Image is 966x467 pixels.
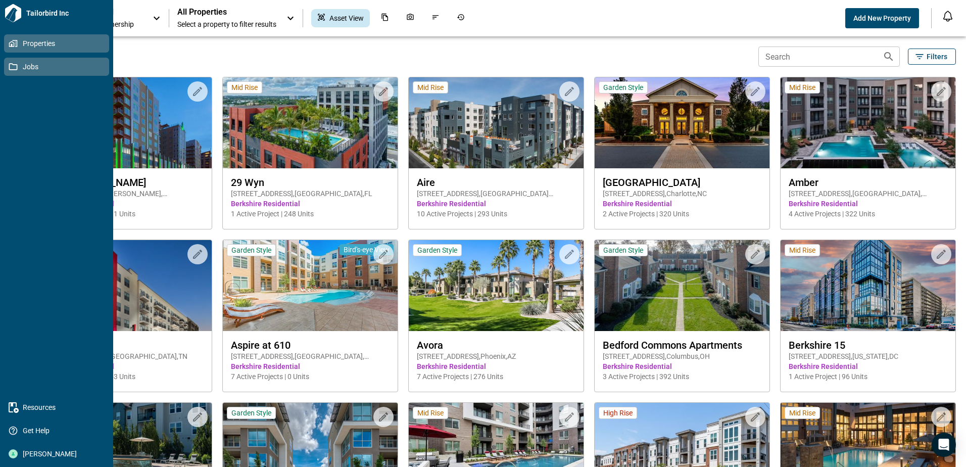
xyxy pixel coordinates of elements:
[417,176,575,189] span: Aire
[177,19,276,29] span: Select a property to filter results
[789,199,947,209] span: Berkshire Residential
[853,13,911,23] span: Add New Property
[37,77,212,168] img: property-asset
[231,209,390,219] span: 1 Active Project | 248 Units
[417,209,575,219] span: 10 Active Projects | 293 Units
[789,209,947,219] span: 4 Active Projects | 322 Units
[177,7,276,17] span: All Properties
[789,339,947,351] span: Berkshire 15
[789,246,815,255] span: Mid Rise
[375,9,395,27] div: Documents
[417,246,457,255] span: Garden Style
[45,189,204,199] span: [STREET_ADDRESS][PERSON_NAME] , [GEOGRAPHIC_DATA] , CO
[231,371,390,382] span: 7 Active Projects | 0 Units
[231,246,271,255] span: Garden Style
[45,351,204,361] span: [STREET_ADDRESS] , [GEOGRAPHIC_DATA] , TN
[417,83,444,92] span: Mid Rise
[18,38,100,49] span: Properties
[789,83,815,92] span: Mid Rise
[231,339,390,351] span: Aspire at 610
[223,77,398,168] img: property-asset
[417,199,575,209] span: Berkshire Residential
[18,62,100,72] span: Jobs
[603,176,761,189] span: [GEOGRAPHIC_DATA]
[417,351,575,361] span: [STREET_ADDRESS] , Phoenix , AZ
[4,58,109,76] a: Jobs
[789,408,815,417] span: Mid Rise
[223,240,398,331] img: property-asset
[18,426,100,436] span: Get Help
[344,245,390,254] span: Bird's-eye View
[603,83,643,92] span: Garden Style
[417,408,444,417] span: Mid Rise
[940,8,956,24] button: Open notification feed
[45,199,204,209] span: Berkshire Residential
[417,361,575,371] span: Berkshire Residential
[400,9,420,27] div: Photos
[329,13,364,23] span: Asset View
[231,351,390,361] span: [STREET_ADDRESS] , [GEOGRAPHIC_DATA] , [GEOGRAPHIC_DATA]
[781,240,955,331] img: property-asset
[879,46,899,67] button: Search properties
[603,408,633,417] span: High Rise
[231,83,258,92] span: Mid Rise
[417,371,575,382] span: 7 Active Projects | 276 Units
[4,34,109,53] a: Properties
[231,176,390,189] span: 29 Wyn
[927,52,947,62] span: Filters
[603,351,761,361] span: [STREET_ADDRESS] , Columbus , OH
[603,361,761,371] span: Berkshire Residential
[908,49,956,65] button: Filters
[789,361,947,371] span: Berkshire Residential
[603,246,643,255] span: Garden Style
[311,9,370,27] div: Asset View
[595,77,769,168] img: property-asset
[603,371,761,382] span: 3 Active Projects | 392 Units
[845,8,919,28] button: Add New Property
[417,339,575,351] span: Avora
[45,339,204,351] span: Artisan on 18th
[231,199,390,209] span: Berkshire Residential
[417,189,575,199] span: [STREET_ADDRESS] , [GEOGRAPHIC_DATA][PERSON_NAME] , CA
[603,339,761,351] span: Bedford Commons Apartments
[451,9,471,27] div: Job History
[789,176,947,189] span: Amber
[231,189,390,199] span: [STREET_ADDRESS] , [GEOGRAPHIC_DATA] , FL
[789,189,947,199] span: [STREET_ADDRESS] , [GEOGRAPHIC_DATA] , [GEOGRAPHIC_DATA]
[409,77,584,168] img: property-asset
[18,449,100,459] span: [PERSON_NAME]
[36,52,754,62] span: 123 Properties
[789,351,947,361] span: [STREET_ADDRESS] , [US_STATE] , DC
[231,361,390,371] span: Berkshire Residential
[603,199,761,209] span: Berkshire Residential
[45,371,204,382] span: 10 Active Projects | 153 Units
[231,408,271,417] span: Garden Style
[932,433,956,457] div: Open Intercom Messenger
[425,9,446,27] div: Issues & Info
[603,189,761,199] span: [STREET_ADDRESS] , Charlotte , NC
[781,77,955,168] img: property-asset
[595,240,769,331] img: property-asset
[45,361,204,371] span: Berkshire Residential
[45,209,204,219] span: 10 Active Projects | 231 Units
[45,176,204,189] span: 2020 [PERSON_NAME]
[37,240,212,331] img: property-asset
[18,402,100,412] span: Resources
[789,371,947,382] span: 1 Active Project | 96 Units
[22,8,109,18] span: Tailorbird Inc
[603,209,761,219] span: 2 Active Projects | 320 Units
[409,240,584,331] img: property-asset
